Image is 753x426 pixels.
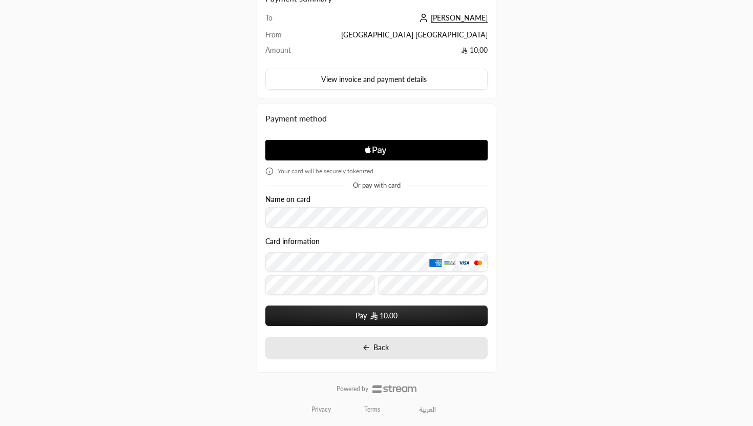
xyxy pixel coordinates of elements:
[265,306,488,326] button: Pay SAR10.00
[373,343,389,352] span: Back
[353,182,401,189] span: Or pay with card
[311,405,331,414] a: Privacy
[472,259,484,267] img: MasterCard
[380,311,398,321] span: 10.00
[265,112,488,125] div: Payment method
[299,45,488,60] td: 10.00
[265,195,310,204] label: Name on card
[265,69,488,90] button: View invoice and payment details
[370,312,378,320] img: SAR
[429,259,442,267] img: AMEX
[265,337,488,359] button: Back
[378,275,488,295] input: CVC
[431,13,488,23] span: [PERSON_NAME]
[458,259,470,267] img: Visa
[265,237,488,298] div: Card information
[364,405,380,414] a: Terms
[265,45,299,60] td: Amount
[299,30,488,45] td: [GEOGRAPHIC_DATA] [GEOGRAPHIC_DATA]
[265,237,320,246] legend: Card information
[265,252,488,272] input: Credit Card
[265,275,375,295] input: Expiry date
[265,30,299,45] td: From
[278,167,375,175] span: Your card will be securely tokenized.
[413,401,442,418] a: العربية
[337,385,368,393] p: Powered by
[416,13,488,22] a: [PERSON_NAME]
[265,13,299,30] td: To
[444,259,456,267] img: MADA
[265,195,488,228] div: Name on card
